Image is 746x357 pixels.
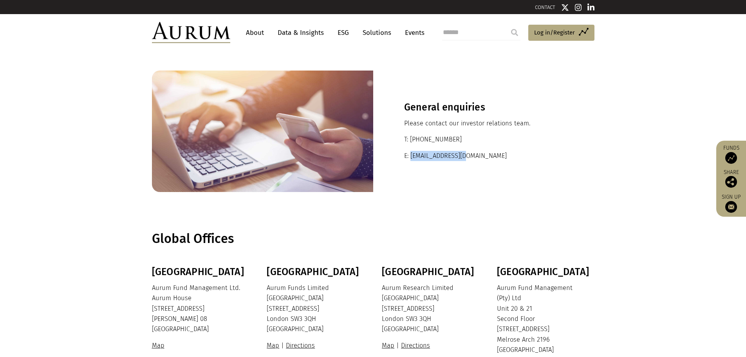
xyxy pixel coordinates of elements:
[267,342,281,349] a: Map
[152,266,247,278] h3: [GEOGRAPHIC_DATA]
[404,134,564,145] p: T: [PHONE_NUMBER]
[720,194,742,213] a: Sign up
[587,4,594,11] img: Linkedin icon
[725,176,737,188] img: Share this post
[404,118,564,129] p: Please contact our investor relations team.
[382,266,477,278] h3: [GEOGRAPHIC_DATA]
[401,25,424,40] a: Events
[535,4,555,10] a: CONTACT
[152,231,592,246] h1: Global Offices
[497,283,592,355] p: Aurum Fund Management (Pty) Ltd Unit 20 & 21 Second Floor [STREET_ADDRESS] Melrose Arch 2196 [GEO...
[334,25,353,40] a: ESG
[267,283,362,335] p: Aurum Funds Limited [GEOGRAPHIC_DATA] [STREET_ADDRESS] London SW3 3QH [GEOGRAPHIC_DATA]
[528,25,594,41] a: Log in/Register
[507,25,522,40] input: Submit
[274,25,328,40] a: Data & Insights
[725,152,737,164] img: Access Funds
[267,266,362,278] h3: [GEOGRAPHIC_DATA]
[404,101,564,113] h3: General enquiries
[152,283,247,335] p: Aurum Fund Management Ltd. Aurum House [STREET_ADDRESS] [PERSON_NAME] 08 [GEOGRAPHIC_DATA]
[382,283,477,335] p: Aurum Research Limited [GEOGRAPHIC_DATA] [STREET_ADDRESS] London SW3 3QH [GEOGRAPHIC_DATA]
[152,342,166,349] a: Map
[720,170,742,188] div: Share
[242,25,268,40] a: About
[534,28,575,37] span: Log in/Register
[267,341,362,351] p: |
[152,22,230,43] img: Aurum
[404,151,564,161] p: E: [EMAIL_ADDRESS][DOMAIN_NAME]
[497,266,592,278] h3: [GEOGRAPHIC_DATA]
[359,25,395,40] a: Solutions
[284,342,317,349] a: Directions
[399,342,432,349] a: Directions
[382,341,477,351] p: |
[575,4,582,11] img: Instagram icon
[725,201,737,213] img: Sign up to our newsletter
[720,145,742,164] a: Funds
[382,342,396,349] a: Map
[561,4,569,11] img: Twitter icon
